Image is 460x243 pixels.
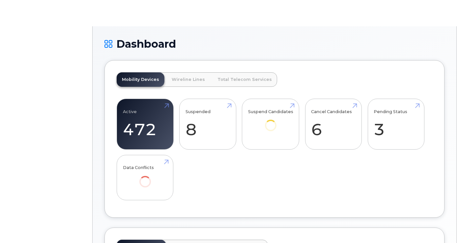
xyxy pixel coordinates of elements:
a: Pending Status 3 [374,103,418,146]
a: Wireline Lines [166,72,210,87]
a: Total Telecom Services [212,72,277,87]
a: Suspend Candidates [248,103,293,140]
a: Suspended 8 [186,103,230,146]
a: Mobility Devices [117,72,164,87]
a: Cancel Candidates 6 [311,103,356,146]
h1: Dashboard [104,38,445,50]
a: Data Conflicts [123,158,167,196]
a: Active 472 [123,103,167,146]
